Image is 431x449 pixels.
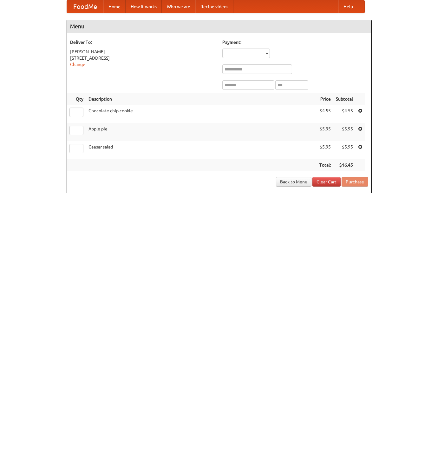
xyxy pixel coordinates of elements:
[70,49,216,55] div: [PERSON_NAME]
[162,0,195,13] a: Who we are
[333,123,356,141] td: $5.95
[86,123,317,141] td: Apple pie
[333,159,356,171] th: $16.45
[276,177,311,187] a: Back to Menu
[317,141,333,159] td: $5.95
[317,123,333,141] td: $5.95
[67,93,86,105] th: Qty
[126,0,162,13] a: How it works
[338,0,358,13] a: Help
[333,93,356,105] th: Subtotal
[333,105,356,123] td: $4.55
[67,20,371,33] h4: Menu
[70,39,216,45] h5: Deliver To:
[317,105,333,123] td: $4.55
[70,62,85,67] a: Change
[333,141,356,159] td: $5.95
[342,177,368,187] button: Purchase
[67,0,103,13] a: FoodMe
[317,93,333,105] th: Price
[222,39,368,45] h5: Payment:
[317,159,333,171] th: Total:
[86,93,317,105] th: Description
[70,55,216,61] div: [STREET_ADDRESS]
[312,177,341,187] a: Clear Cart
[86,141,317,159] td: Caesar salad
[86,105,317,123] td: Chocolate chip cookie
[195,0,233,13] a: Recipe videos
[103,0,126,13] a: Home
